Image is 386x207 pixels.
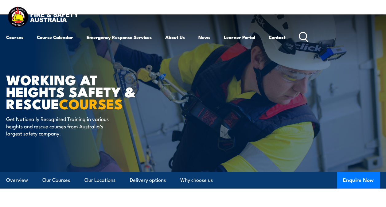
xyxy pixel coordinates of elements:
a: Learner Portal [224,30,255,45]
a: Course Calendar [37,30,73,45]
a: About Us [165,30,185,45]
strong: COURSES [59,93,123,114]
a: Our Locations [84,172,115,188]
a: Contact [269,30,286,45]
a: Courses [6,30,23,45]
a: Emergency Response Services [87,30,152,45]
button: Enquire Now [337,172,380,189]
a: News [198,30,210,45]
h1: WORKING AT HEIGHTS SAFETY & RESCUE [6,73,158,109]
a: Our Courses [42,172,70,188]
p: Get Nationally Recognised Training in various heights and rescue courses from Australia’s largest... [6,115,118,137]
a: Why choose us [180,172,213,188]
a: Overview [6,172,28,188]
a: Delivery options [130,172,166,188]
